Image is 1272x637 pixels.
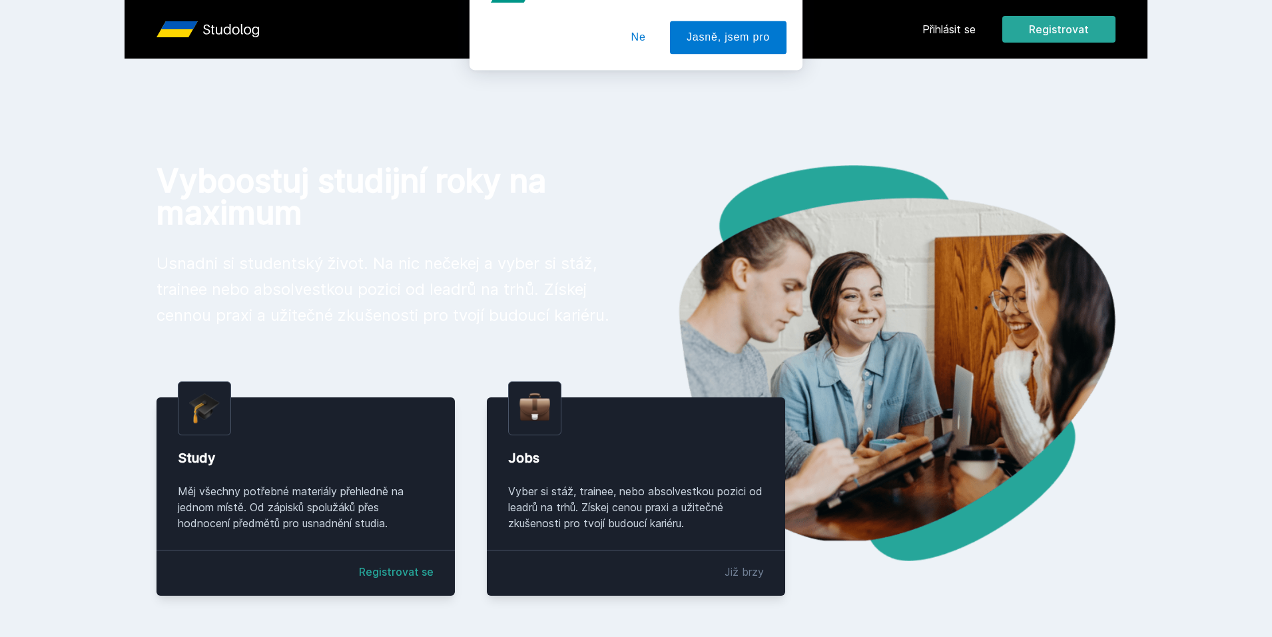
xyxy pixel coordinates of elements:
[519,390,550,424] img: briefcase.png
[189,393,220,424] img: graduation-cap.png
[725,564,764,580] div: Již brzy
[157,250,615,328] p: Usnadni si studentský život. Na nic nečekej a vyber si stáž, trainee nebo absolvestkou pozici od ...
[615,69,663,103] button: Ne
[539,16,787,47] div: [PERSON_NAME] dostávat tipy ohledně studia, nových testů, hodnocení učitelů a předmětů?
[359,564,434,580] a: Registrovat se
[485,16,539,69] img: notification icon
[178,449,434,467] div: Study
[636,165,1115,561] img: hero.png
[670,69,787,103] button: Jasně, jsem pro
[157,165,615,229] h1: Vyboostuj studijní roky na maximum
[508,449,764,467] div: Jobs
[178,483,434,531] div: Měj všechny potřebné materiály přehledně na jednom místě. Od zápisků spolužáků přes hodnocení pře...
[508,483,764,531] div: Vyber si stáž, trainee, nebo absolvestkou pozici od leadrů na trhů. Získej cenou praxi a užitečné...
